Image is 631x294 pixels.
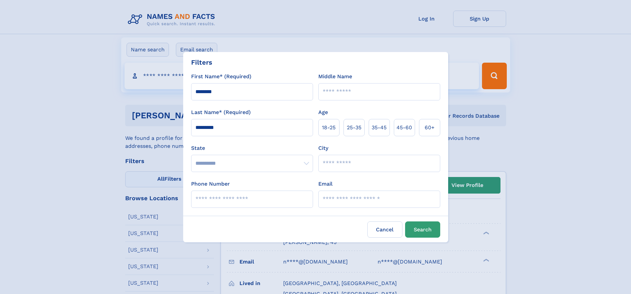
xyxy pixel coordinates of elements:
div: Filters [191,57,212,67]
span: 18‑25 [322,124,336,132]
span: 45‑60 [396,124,412,132]
label: First Name* (Required) [191,73,251,81]
label: Email [318,180,333,188]
label: Age [318,108,328,116]
button: Search [405,221,440,238]
label: Last Name* (Required) [191,108,251,116]
label: Phone Number [191,180,230,188]
label: Cancel [367,221,402,238]
span: 60+ [425,124,435,132]
label: Middle Name [318,73,352,81]
span: 35‑45 [372,124,387,132]
label: State [191,144,313,152]
span: 25‑35 [347,124,361,132]
label: City [318,144,328,152]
